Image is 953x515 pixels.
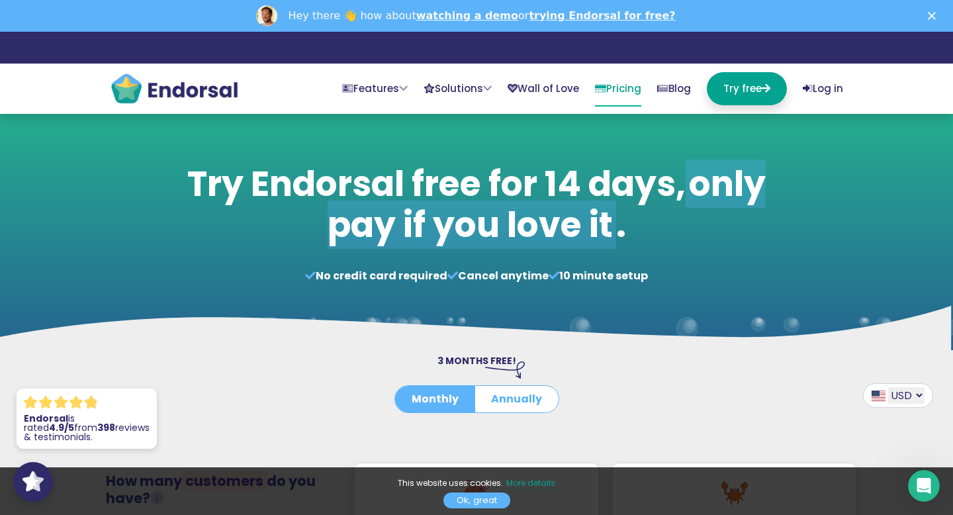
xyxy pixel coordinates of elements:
span: only pay if you love it [328,160,766,249]
a: Solutions [424,72,492,105]
strong: 398 [97,421,115,434]
img: bubble.svg [878,291,895,308]
a: Log in [803,72,843,105]
a: Ok, great [443,492,510,508]
a: Features [342,72,408,105]
p: This website uses cookies. [13,477,940,489]
p: is rated from reviews & testimonials. [24,414,150,442]
h1: Try Endorsal free for 14 days, . [181,164,773,246]
strong: Endorsal [24,412,68,425]
iframe: Intercom live chat [908,470,940,502]
img: arrow-right-down.svg [485,361,525,379]
button: Monthly [395,386,475,412]
a: watching a demo [416,9,518,22]
div: Close [928,12,941,20]
a: Wall of Love [508,72,579,105]
a: Blog [657,72,691,105]
img: bubble.svg [884,287,893,297]
a: More details [506,477,555,490]
a: Pricing [595,72,641,107]
strong: 4.9/5 [49,421,74,434]
img: endorsal-logo@2x.png [110,72,239,105]
button: Annually [475,386,559,412]
p: No credit card required Cancel anytime 10 minute setup [181,268,773,284]
img: bubble.svg [892,248,899,255]
span: 3 MONTHS FREE! [437,354,516,367]
img: Profile image for Dean [256,5,277,26]
a: Try free [707,72,787,105]
div: Hey there 👋 how about or [288,9,675,23]
a: trying Endorsal for free? [529,9,675,22]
